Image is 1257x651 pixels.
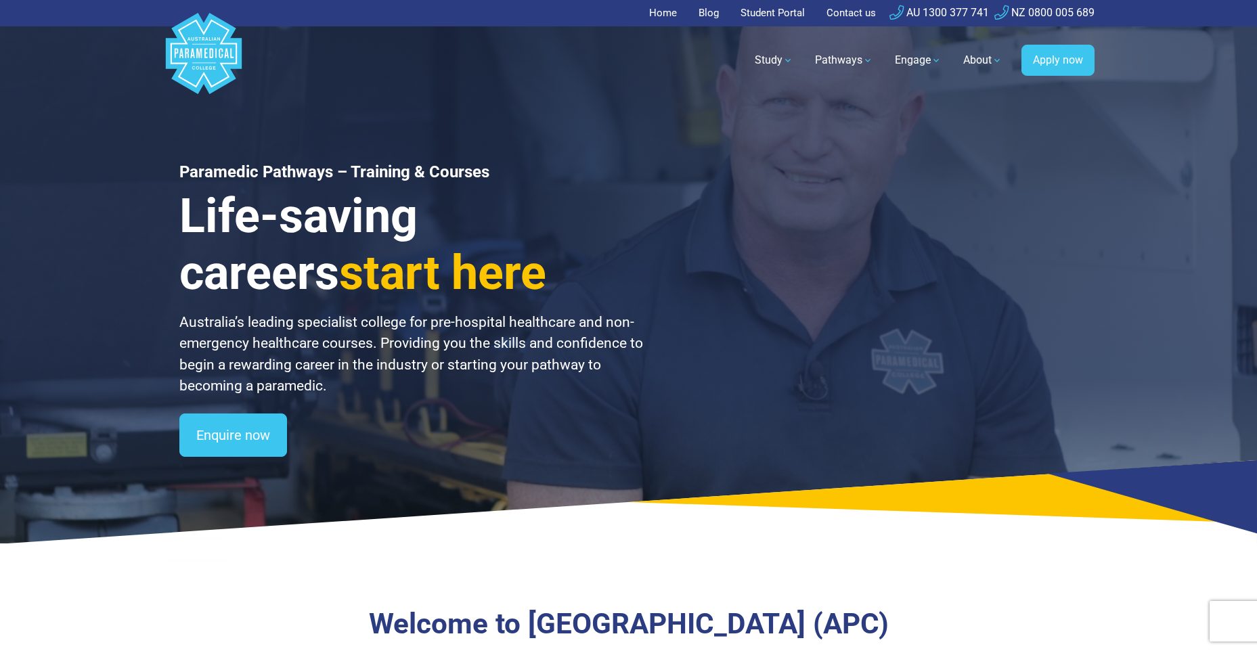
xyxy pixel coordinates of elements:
h3: Welcome to [GEOGRAPHIC_DATA] (APC) [240,607,1017,642]
a: About [955,41,1011,79]
a: NZ 0800 005 689 [994,6,1095,19]
a: AU 1300 377 741 [889,6,989,19]
a: Australian Paramedical College [163,26,244,95]
a: Engage [887,41,950,79]
span: start here [339,245,546,300]
h3: Life-saving careers [179,187,645,301]
h1: Paramedic Pathways – Training & Courses [179,162,645,182]
a: Apply now [1021,45,1095,76]
a: Pathways [807,41,881,79]
a: Enquire now [179,413,287,457]
a: Study [747,41,801,79]
p: Australia’s leading specialist college for pre-hospital healthcare and non-emergency healthcare c... [179,312,645,397]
